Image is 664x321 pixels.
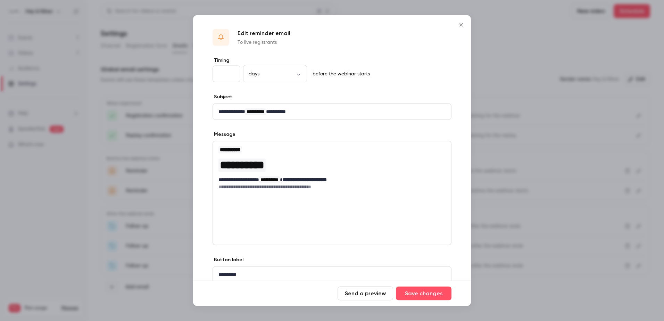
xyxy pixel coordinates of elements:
button: Send a preview [338,287,393,301]
div: editor [213,141,451,195]
button: Save changes [396,287,451,301]
button: Close [454,18,468,32]
label: Subject [213,93,232,100]
label: Message [213,131,235,138]
p: To live registrants [238,39,290,46]
div: editor [213,104,451,120]
label: Timing [213,57,451,64]
p: Edit reminder email [238,29,290,38]
label: Button label [213,256,243,263]
div: editor [213,267,451,282]
div: days [243,70,307,77]
p: before the webinar starts [310,71,370,77]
